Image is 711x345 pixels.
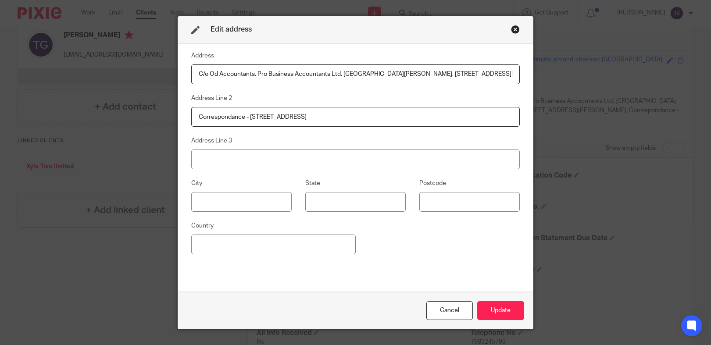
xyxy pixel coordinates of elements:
div: Close this dialog window [426,301,473,320]
label: Address Line 3 [191,136,232,145]
span: Edit address [211,26,252,33]
label: Address Line 2 [191,94,232,103]
div: Close this dialog window [511,25,520,34]
label: Postcode [419,179,446,188]
label: State [305,179,320,188]
label: City [191,179,202,188]
label: Address [191,51,214,60]
button: Update [477,301,524,320]
label: Country [191,221,214,230]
